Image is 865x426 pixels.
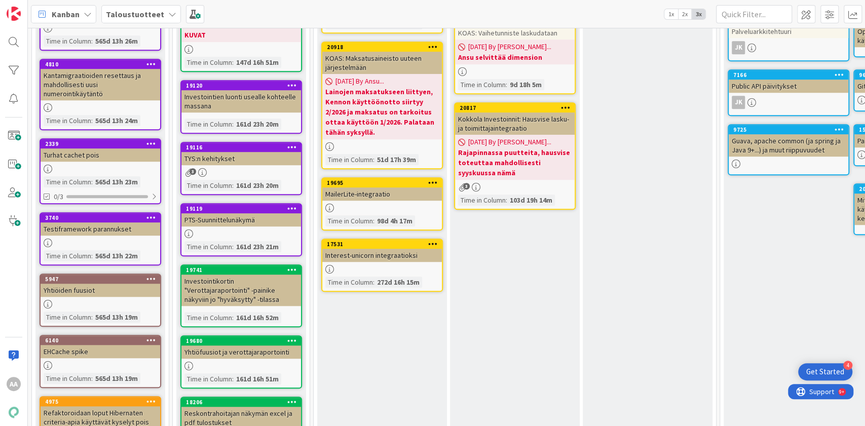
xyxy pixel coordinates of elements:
div: 9725 [733,126,848,133]
div: 19741 [181,265,301,275]
div: Time in Column [44,176,91,187]
div: 147d 16h 51m [234,57,281,68]
span: 0/3 [54,191,63,202]
a: 2339Turhat cachet poisTime in Column:565d 13h 23m0/3 [40,138,161,204]
div: 19116 [186,144,301,151]
span: : [91,312,93,323]
div: 19116 [181,143,301,152]
div: Time in Column [184,57,232,68]
div: 19695 [322,178,442,187]
div: 19741Investointikortin "Verottajaraportointi" -painike näkyviin jo "hyväksytty" -tilassa [181,265,301,306]
div: 3740Testiframework parannukset [41,213,160,236]
div: 565d 13h 19m [93,312,140,323]
a: 19680Yhtiöfuusiot ja verottajaraportointiTime in Column:161d 16h 51m [180,335,302,389]
div: 98d 4h 17m [374,215,415,226]
div: 19741 [186,266,301,274]
b: KUVAT [184,30,298,40]
span: [DATE] By [PERSON_NAME]... [468,42,551,52]
div: 565d 13h 23m [93,176,140,187]
div: EHCache spike [41,345,160,358]
div: KOAS: Maksatusaineisto uuteen järjestelmään [322,52,442,74]
div: 2339 [45,140,160,147]
div: Time in Column [44,250,91,261]
a: 4810Kantamigraatioiden resettaus ja mahdollisesti uusi numerointikäytäntöTime in Column:565d 13h 24m [40,59,161,130]
div: JK [732,96,745,109]
div: Time in Column [325,154,373,165]
span: 2x [678,9,692,19]
div: Time in Column [184,312,232,323]
span: 3 [190,168,196,175]
span: 1x [664,9,678,19]
div: 20918KOAS: Maksatusaineisto uuteen järjestelmään [322,43,442,74]
div: Time in Column [44,312,91,323]
div: 272d 16h 15m [374,277,422,288]
a: PalveluarkkitehtuuriJK [728,15,849,61]
div: 4975 [45,398,160,405]
span: : [232,119,234,130]
div: 20817 [455,103,575,112]
div: 19120 [186,82,301,89]
div: 19119 [181,204,301,213]
div: 2339 [41,139,160,148]
div: Kantamigraatioiden resettaus ja mahdollisesti uusi numerointikäytäntö [41,69,160,100]
span: Support [21,2,46,14]
div: 4975 [41,397,160,406]
b: Ansu selvittää dimension [458,52,572,62]
img: Visit kanbanzone.com [7,7,21,21]
div: 17531 [327,241,442,248]
div: 51d 17h 39m [374,154,419,165]
div: JK [729,96,848,109]
div: 6140EHCache spike [41,336,160,358]
div: Investointikortin "Verottajaraportointi" -painike näkyviin jo "hyväksytty" -tilassa [181,275,301,306]
a: KOAS: Vaihetunniste laskudataan[DATE] By [PERSON_NAME]...Ansu selvittää dimensionTime in Column:9... [454,16,576,94]
div: 19119PTS-Suunnittelunäkymä [181,204,301,226]
div: Kokkola Investoinnit: Hausvise lasku- ja toimittajaintegraatio [455,112,575,135]
div: Interest-unicorn integraatioksi [322,249,442,262]
div: 18206 [186,399,301,406]
div: AA [7,377,21,391]
div: Time in Column [184,373,232,384]
div: 19120Investointien luonti usealle kohteelle massana [181,81,301,112]
span: [DATE] By Ansu... [335,76,384,87]
div: 5947 [45,276,160,283]
a: 6140EHCache spikeTime in Column:565d 13h 19m [40,335,161,388]
div: 161d 23h 21m [234,241,281,252]
div: Time in Column [44,115,91,126]
div: 19680 [181,336,301,345]
div: Investointien luonti usealle kohteelle massana [181,90,301,112]
div: 20817Kokkola Investoinnit: Hausvise lasku- ja toimittajaintegraatio [455,103,575,135]
input: Quick Filter... [716,5,792,23]
div: KOAS: Vaihetunniste laskudataan [455,26,575,40]
div: 19695 [327,179,442,186]
span: : [232,241,234,252]
div: 6140 [41,336,160,345]
div: 19680 [186,337,301,344]
div: 19680Yhtiöfuusiot ja verottajaraportointi [181,336,301,359]
div: 565d 13h 22m [93,250,140,261]
b: Lainojen maksatukseen liittyen, Kennon käyttöönotto siirtyy 2/2026 ja maksatus on tarkoitus ottaa... [325,87,439,137]
span: : [91,176,93,187]
div: TYS:n kehitykset [181,152,301,165]
div: 4810Kantamigraatioiden resettaus ja mahdollisesti uusi numerointikäytäntö [41,60,160,100]
div: 103d 19h 14m [507,195,555,206]
div: Time in Column [325,277,373,288]
div: 5947 [41,275,160,284]
div: 161d 16h 51m [234,373,281,384]
div: Yhtiöiden fuusiot [41,284,160,297]
span: : [373,215,374,226]
span: : [91,115,93,126]
div: Guava, apache common (ja spring ja Java 9+...) ja muut riippuvuudet [729,134,848,157]
span: : [506,79,507,90]
div: Get Started [806,367,844,377]
div: 20817 [460,104,575,111]
div: Yhtiöfuusiot ja verottajaraportointi [181,345,301,359]
div: 19119 [186,205,301,212]
div: 19695MailerLite-integraatio [322,178,442,201]
div: Time in Column [184,180,232,191]
div: Turhat cachet pois [41,148,160,162]
div: 19120 [181,81,301,90]
a: 19119PTS-SuunnittelunäkymäTime in Column:161d 23h 21m [180,203,302,256]
div: 9+ [51,4,56,12]
span: : [232,312,234,323]
div: Public API päivitykset [729,80,848,93]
